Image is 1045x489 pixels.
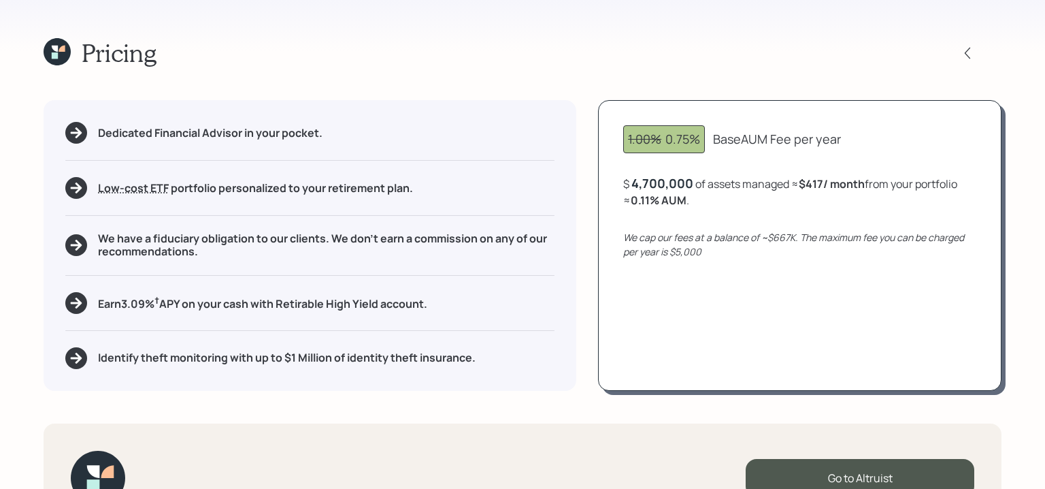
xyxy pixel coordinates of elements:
[628,130,700,148] div: 0.75%
[628,131,661,147] span: 1.00%
[623,231,964,258] i: We cap our fees at a balance of ~$667K. The maximum fee you can be charged per year is $5,000
[98,232,554,258] h5: We have a fiduciary obligation to our clients. We don't earn a commission on any of our recommend...
[623,175,976,208] div: $ of assets managed ≈ from your portfolio ≈ .
[98,182,413,195] h5: portfolio personalized to your retirement plan.
[98,127,322,140] h5: Dedicated Financial Advisor in your pocket.
[82,38,156,67] h1: Pricing
[799,176,865,191] b: $417 / month
[713,130,841,148] div: Base AUM Fee per year
[98,351,476,364] h5: Identify theft monitoring with up to $1 Million of identity theft insurance.
[98,180,169,195] span: Low-cost ETF
[98,294,427,311] h5: Earn 3.09 % APY on your cash with Retirable High Yield account.
[631,175,693,191] div: 4,700,000
[631,193,686,208] b: 0.11 % AUM
[154,294,159,306] sup: †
